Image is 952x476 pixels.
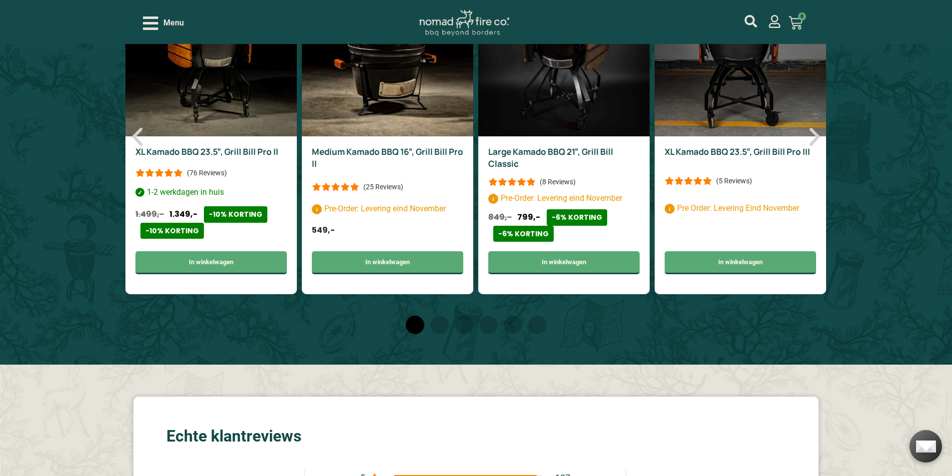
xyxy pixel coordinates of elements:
[406,316,424,334] span: Ga naar slide 1
[777,10,815,36] a: 0
[135,251,287,274] a: Toevoegen aan winkelwagen: “XL Kamado BBQ 23.5", Grill Bill Pro II“
[528,316,547,334] span: Ga naar slide 6
[745,15,757,27] a: mijn account
[419,10,509,36] img: Nomad Logo
[312,251,463,274] a: Toevoegen aan winkelwagen: “Medium Kamado BBQ 16", Grill Bill Pro II“
[803,125,827,149] div: Volgende slide
[204,207,267,223] span: -10% korting
[135,186,287,198] p: 1-2 werkdagen in huis
[187,168,227,178] div: (76 Reviews)
[140,223,204,239] span: -10% korting
[312,203,463,215] p: Pre-Order: Levering eind November
[665,146,810,157] a: XL Kamado BBQ 23.5″, Grill Bill Pro III
[665,203,816,215] p: Pre Order: Levering Eind November
[540,177,576,187] div: (8 Reviews)
[455,316,473,334] span: Ga naar slide 3
[430,316,449,334] span: Ga naar slide 2
[163,17,184,29] span: Menu
[125,125,149,149] div: Vorige slide
[488,251,640,274] a: Toevoegen aan winkelwagen: “Large Kamado BBQ 21", Grill Bill Classic“
[135,146,278,157] a: XL Kamado BBQ 23.5″, Grill Bill Pro II
[363,182,403,192] div: (25 Reviews)
[312,146,463,169] a: Medium Kamado BBQ 16″, Grill Bill Pro II
[479,316,498,334] span: Ga naar slide 4
[488,146,613,169] a: Large Kamado BBQ 21″, Grill Bill Classic
[547,210,607,226] span: -6% korting
[768,15,781,28] a: mijn account
[798,12,806,20] span: 0
[143,14,184,32] div: Open/Close Menu
[665,251,816,274] a: Toevoegen aan winkelwagen: “XL Kamado BBQ 23.5", Grill Bill Pro III“
[716,176,752,186] div: (5 Reviews)
[166,427,301,446] div: Echte klantreviews
[488,192,640,204] p: Pre-Order: Levering eind November
[493,226,554,242] span: -6% korting
[504,316,522,334] span: Ga naar slide 5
